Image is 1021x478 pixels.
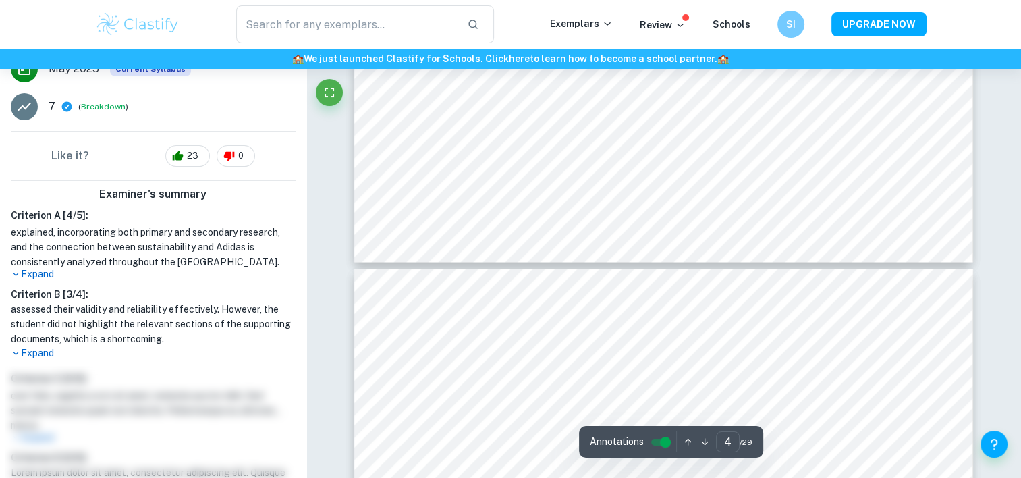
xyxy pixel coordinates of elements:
input: Search for any exemplars... [236,5,457,43]
h6: Examiner's summary [5,187,301,203]
h6: Criterion A [ 4 / 5 ]: [11,209,296,223]
h1: The student has successfully identified the key concept of sustainability in their IA, which is c... [11,223,296,268]
button: UPGRADE NOW [831,12,927,36]
span: Annotations [590,435,644,449]
span: / 29 [740,436,752,448]
h6: Like it? [51,149,89,165]
span: 🏫 [292,53,304,64]
p: Exemplars [550,16,613,31]
button: SI [777,11,804,38]
p: Expand [11,268,296,282]
a: Schools [713,19,750,30]
p: Review [640,18,686,32]
button: Breakdown [81,101,126,113]
span: May 2025 [49,61,99,78]
p: 7 [49,99,55,115]
h6: SI [783,17,798,32]
button: Help and Feedback [981,431,1008,458]
p: Expand [11,347,296,361]
h6: We just launched Clastify for Schools. Click to learn how to become a school partner. [3,51,1018,66]
span: Current Syllabus [110,62,191,77]
img: Clastify logo [95,11,181,38]
span: ( ) [78,101,128,114]
span: 0 [231,150,251,163]
h6: Criterion B [ 3 / 4 ]: [11,288,296,302]
span: 23 [180,150,206,163]
span: 🏫 [717,53,729,64]
a: here [509,53,530,64]
div: This exemplar is based on the current syllabus. Feel free to refer to it for inspiration/ideas wh... [110,62,191,77]
h1: The student included five supporting documents in their IA, which is within the required range an... [11,302,296,347]
div: 0 [217,146,255,167]
div: 23 [165,146,210,167]
button: Fullscreen [316,79,343,106]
